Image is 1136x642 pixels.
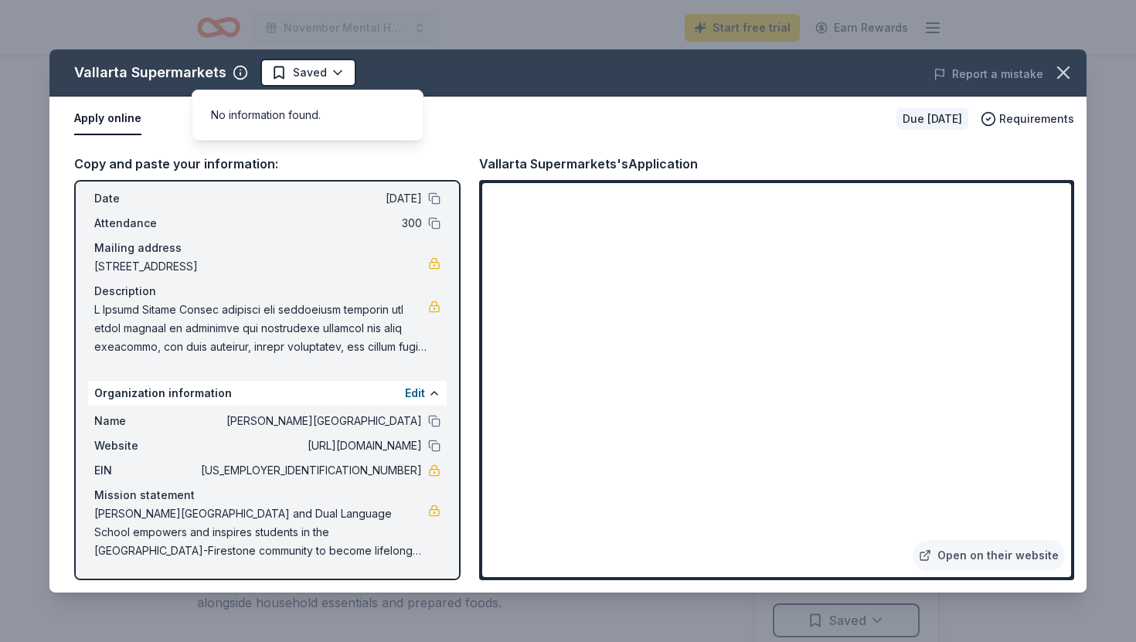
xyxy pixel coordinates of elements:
[94,282,440,301] div: Description
[94,239,440,257] div: Mailing address
[94,412,198,430] span: Name
[94,461,198,480] span: EIN
[94,504,428,560] span: [PERSON_NAME][GEOGRAPHIC_DATA] and Dual Language School empowers and inspires students in the [GE...
[293,63,327,82] span: Saved
[198,461,422,480] span: [US_EMPLOYER_IDENTIFICATION_NUMBER]
[198,436,422,455] span: [URL][DOMAIN_NAME]
[198,214,422,233] span: 300
[94,486,440,504] div: Mission statement
[934,65,1043,83] button: Report a mistake
[74,103,141,135] button: Apply online
[999,110,1074,128] span: Requirements
[198,412,422,430] span: [PERSON_NAME][GEOGRAPHIC_DATA]
[94,301,428,356] span: L Ipsumd Sitame Consec adipisci eli seddoeiusm temporin utl etdol magnaal en adminimve qui nostru...
[94,436,198,455] span: Website
[479,154,698,174] div: Vallarta Supermarkets's Application
[913,540,1065,571] a: Open on their website
[88,381,447,406] div: Organization information
[405,384,425,403] button: Edit
[94,257,428,276] span: [STREET_ADDRESS]
[74,60,226,85] div: Vallarta Supermarkets
[94,189,198,208] span: Date
[211,108,321,121] span: No information found.
[260,59,356,87] button: Saved
[896,108,968,130] div: Due [DATE]
[74,154,461,174] div: Copy and paste your information:
[94,214,198,233] span: Attendance
[981,110,1074,128] button: Requirements
[198,189,422,208] span: [DATE]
